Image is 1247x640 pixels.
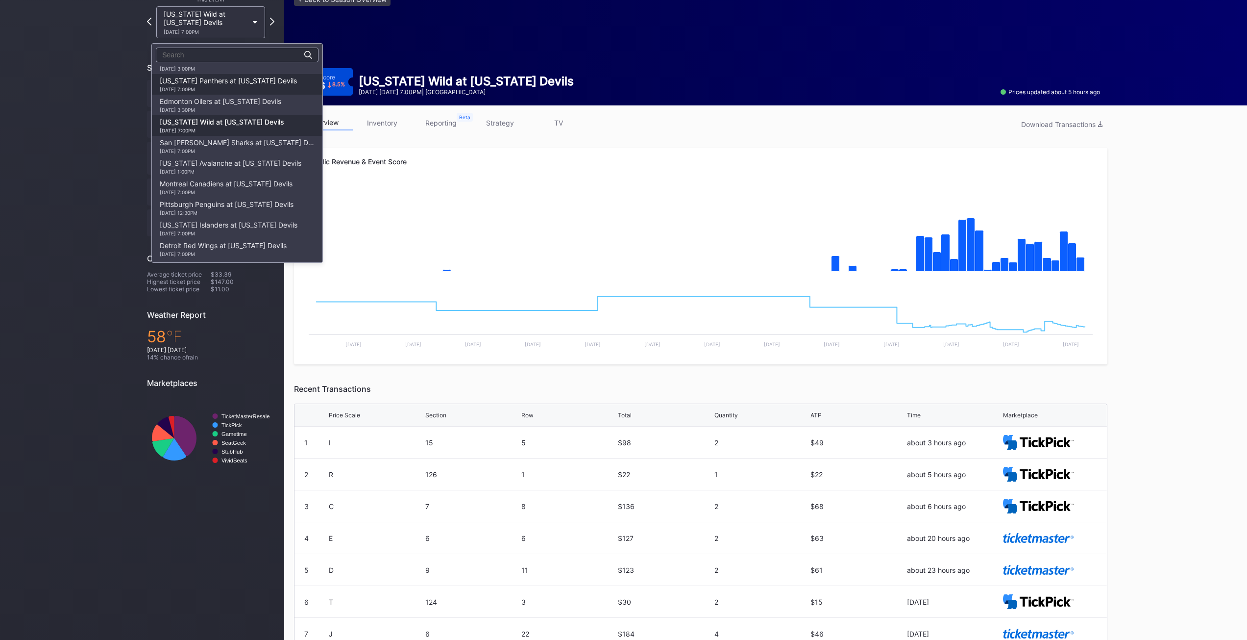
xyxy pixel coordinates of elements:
div: $46 [810,630,905,638]
div: $15 [810,598,905,606]
div: [US_STATE] Wild at [US_STATE] Devils [160,118,284,133]
div: [DATE] [907,598,1001,606]
div: [DATE] 3:00PM [160,66,315,72]
div: [DATE] 7:00PM [160,128,284,133]
div: [US_STATE] Panthers at [US_STATE] Devils [160,77,297,92]
div: [DATE] 7:00PM [160,148,315,154]
div: [DATE] 7:00PM [160,189,293,195]
div: Montreal Canadiens at [US_STATE] Devils [160,179,293,195]
div: 124 [425,598,519,606]
div: [DATE] [907,630,1001,638]
img: TickPick_logo.svg [1003,594,1074,609]
div: [DATE] 7:00PM [160,230,297,236]
div: Edmonton Oilers at [US_STATE] Devils [160,97,281,113]
div: San [PERSON_NAME] Sharks at [US_STATE] Devils [160,138,315,154]
div: [DATE] 12:30PM [160,210,293,216]
div: $184 [618,630,712,638]
div: 6 [304,598,309,606]
div: [DATE] 3:30PM [160,107,281,113]
div: Detroit Red Wings at [US_STATE] Devils [160,241,287,257]
div: 7 [304,630,308,638]
div: [DATE] 7:00PM [160,251,287,257]
div: [US_STATE] Islanders at [US_STATE] Devils [160,221,297,236]
div: [DATE] 1:00PM [160,169,301,175]
div: 4 [714,630,808,638]
div: [DATE] 7:00PM [160,86,297,92]
input: Search [162,51,248,59]
div: T [329,598,423,606]
div: J [329,630,423,638]
div: $30 [618,598,712,606]
div: 6 [425,630,519,638]
div: [US_STATE] Avalanche at [US_STATE] Devils [160,159,301,175]
div: Pittsburgh Penguins at [US_STATE] Devils [160,200,293,216]
img: ticketmaster.svg [1003,629,1074,638]
div: 2 [714,598,808,606]
div: 22 [521,630,615,638]
div: 3 [521,598,615,606]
